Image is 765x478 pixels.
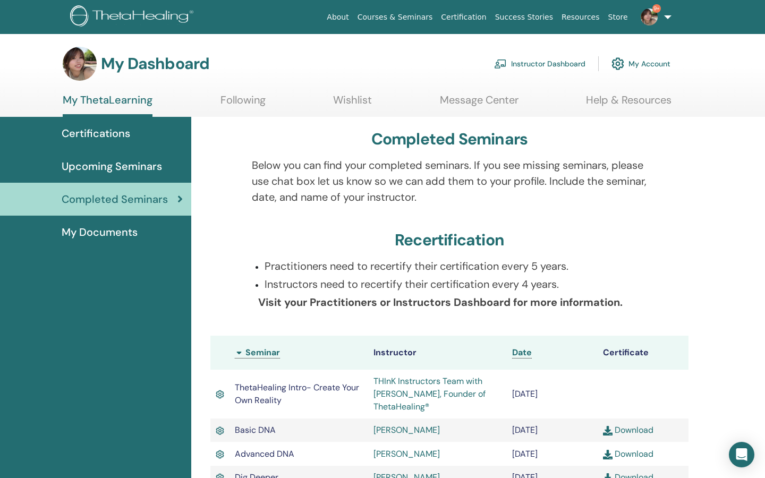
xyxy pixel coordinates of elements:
[70,5,197,29] img: logo.png
[507,442,598,465] td: [DATE]
[235,448,294,459] span: Advanced DNA
[252,157,648,205] p: Below you can find your completed seminars. If you see missing seminars, please use chat box let ...
[598,336,688,370] th: Certificate
[235,424,276,436] span: Basic DNA
[512,347,532,358] a: Date
[333,93,372,114] a: Wishlist
[63,47,97,81] img: default.jpg
[491,7,557,27] a: Success Stories
[557,7,604,27] a: Resources
[62,125,130,141] span: Certifications
[371,130,528,149] h3: Completed Seminars
[265,258,648,274] p: Practitioners need to recertify their certification every 5 years.
[265,276,648,292] p: Instructors need to recertify their certification every 4 years.
[62,191,168,207] span: Completed Seminars
[440,93,518,114] a: Message Center
[437,7,490,27] a: Certification
[235,382,359,406] span: ThetaHealing Intro- Create Your Own Reality
[216,448,224,460] img: Active Certificate
[494,52,585,75] a: Instructor Dashboard
[611,52,670,75] a: My Account
[729,442,754,467] div: Open Intercom Messenger
[216,388,224,400] img: Active Certificate
[603,424,653,436] a: Download
[353,7,437,27] a: Courses & Seminars
[62,158,162,174] span: Upcoming Seminars
[373,375,486,412] a: THInK Instructors Team with [PERSON_NAME], Founder of ThetaHealing®
[220,93,266,114] a: Following
[507,370,598,419] td: [DATE]
[322,7,353,27] a: About
[494,59,507,69] img: chalkboard-teacher.svg
[586,93,671,114] a: Help & Resources
[395,231,504,250] h3: Recertification
[507,419,598,442] td: [DATE]
[611,55,624,73] img: cog.svg
[641,8,658,25] img: default.jpg
[216,425,224,437] img: Active Certificate
[63,93,152,117] a: My ThetaLearning
[373,424,440,436] a: [PERSON_NAME]
[62,224,138,240] span: My Documents
[652,4,661,13] span: 9+
[603,448,653,459] a: Download
[373,448,440,459] a: [PERSON_NAME]
[258,295,623,309] b: Visit your Practitioners or Instructors Dashboard for more information.
[101,54,209,73] h3: My Dashboard
[603,450,613,459] img: download.svg
[368,336,507,370] th: Instructor
[604,7,632,27] a: Store
[603,426,613,436] img: download.svg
